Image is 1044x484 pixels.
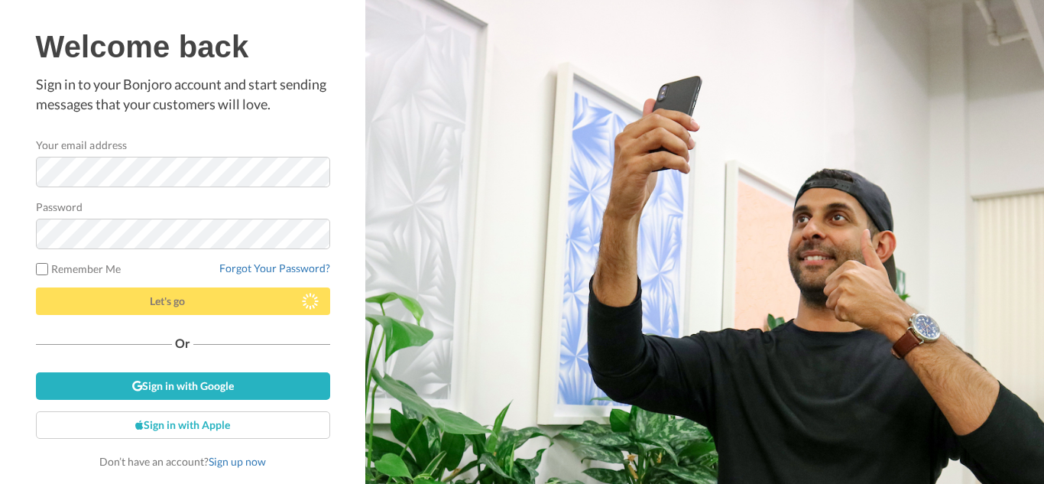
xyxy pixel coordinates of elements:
label: Remember Me [36,261,122,277]
a: Sign in with Apple [36,411,330,439]
button: Let's go [36,287,330,315]
input: Remember Me [36,263,48,275]
a: Forgot Your Password? [219,261,330,274]
a: Sign in with Google [36,372,330,400]
label: Your email address [36,137,127,153]
p: Sign in to your Bonjoro account and start sending messages that your customers will love. [36,75,330,114]
label: Password [36,199,83,215]
h1: Welcome back [36,30,330,63]
a: Sign up now [209,455,266,468]
span: Or [172,338,193,349]
span: Let's go [150,294,185,307]
span: Don’t have an account? [99,455,266,468]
